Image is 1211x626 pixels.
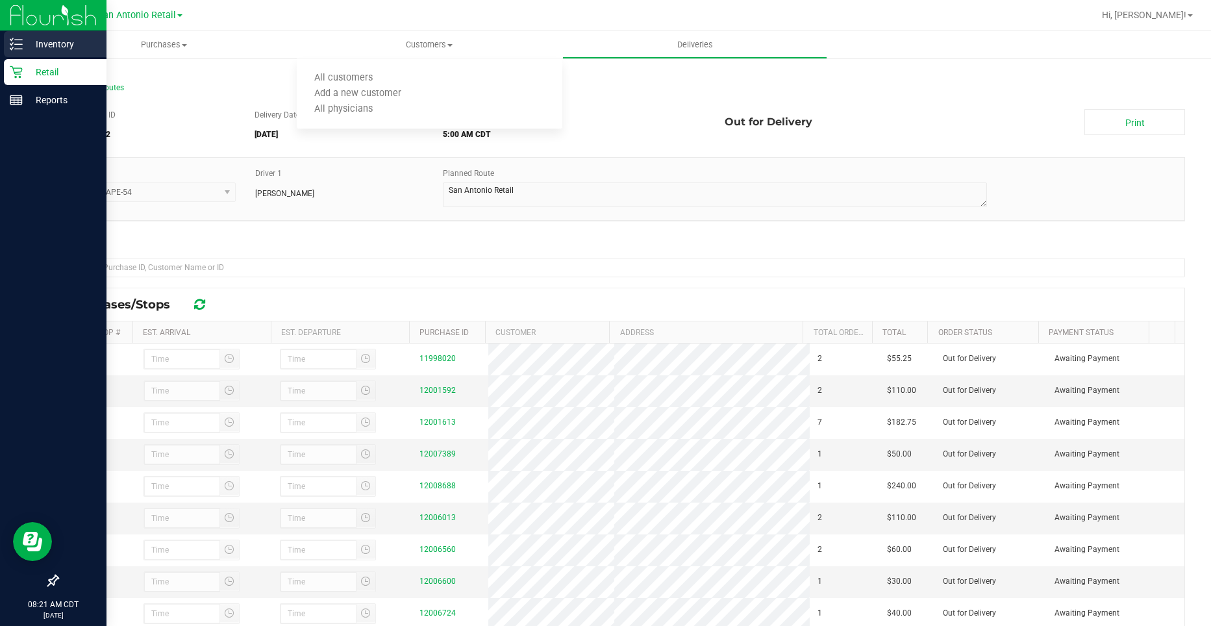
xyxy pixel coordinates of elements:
[818,607,822,620] span: 1
[887,448,912,460] span: $50.00
[443,168,494,179] label: Planned Route
[13,522,52,561] iframe: Resource center
[443,131,705,139] h5: 5:00 AM CDT
[297,104,390,115] span: All physicians
[943,607,996,620] span: Out for Delivery
[1055,480,1119,492] span: Awaiting Payment
[803,321,871,344] th: Total Order Lines
[1055,448,1119,460] span: Awaiting Payment
[10,66,23,79] inline-svg: Retail
[818,512,822,524] span: 2
[83,10,176,21] span: TX San Antonio Retail
[23,92,101,108] p: Reports
[660,39,730,51] span: Deliveries
[10,38,23,51] inline-svg: Inventory
[943,416,996,429] span: Out for Delivery
[943,353,996,365] span: Out for Delivery
[1055,353,1119,365] span: Awaiting Payment
[887,607,912,620] span: $40.00
[68,297,183,312] span: Purchases/Stops
[419,513,456,522] a: 12006013
[887,480,916,492] span: $240.00
[419,386,456,395] a: 12001592
[938,328,992,337] a: Order Status
[887,575,912,588] span: $30.00
[419,545,456,554] a: 12006560
[297,88,419,99] span: Add a new customer
[1055,512,1119,524] span: Awaiting Payment
[255,109,300,121] label: Delivery Date
[419,481,456,490] a: 12008688
[23,36,101,52] p: Inventory
[887,416,916,429] span: $182.75
[419,577,456,586] a: 12006600
[887,544,912,556] span: $60.00
[943,448,996,460] span: Out for Delivery
[255,188,314,199] span: [PERSON_NAME]
[943,480,996,492] span: Out for Delivery
[943,384,996,397] span: Out for Delivery
[419,608,456,618] a: 12006724
[1055,607,1119,620] span: Awaiting Payment
[1055,544,1119,556] span: Awaiting Payment
[818,448,822,460] span: 1
[943,544,996,556] span: Out for Delivery
[255,168,282,179] label: Driver 1
[419,328,469,337] a: Purchase ID
[1102,10,1186,20] span: Hi, [PERSON_NAME]!
[818,480,822,492] span: 1
[887,353,912,365] span: $55.25
[1049,328,1114,337] a: Payment Status
[297,39,562,51] span: Customers
[143,328,190,337] a: Est. Arrival
[1055,575,1119,588] span: Awaiting Payment
[31,31,297,58] a: Purchases
[609,321,803,344] th: Address
[818,575,822,588] span: 1
[943,512,996,524] span: Out for Delivery
[1055,416,1119,429] span: Awaiting Payment
[6,599,101,610] p: 08:21 AM CDT
[725,109,812,135] span: Out for Delivery
[818,353,822,365] span: 2
[562,31,828,58] a: Deliveries
[943,575,996,588] span: Out for Delivery
[57,258,1185,277] input: Search Purchase ID, Customer Name or ID
[818,384,822,397] span: 2
[6,610,101,620] p: [DATE]
[818,416,822,429] span: 7
[271,321,409,344] th: Est. Departure
[1084,109,1185,135] a: Print Manifest
[818,544,822,556] span: 2
[297,31,562,58] a: Customers All customers Add a new customer All physicians
[419,418,456,427] a: 12001613
[887,384,916,397] span: $110.00
[255,131,423,139] h5: [DATE]
[887,512,916,524] span: $110.00
[882,328,906,337] a: Total
[10,94,23,106] inline-svg: Reports
[297,73,390,84] span: All customers
[1055,384,1119,397] span: Awaiting Payment
[32,39,296,51] span: Purchases
[94,328,120,337] a: Stop #
[419,354,456,363] a: 11998020
[23,64,101,80] p: Retail
[419,449,456,458] a: 12007389
[485,321,610,344] th: Customer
